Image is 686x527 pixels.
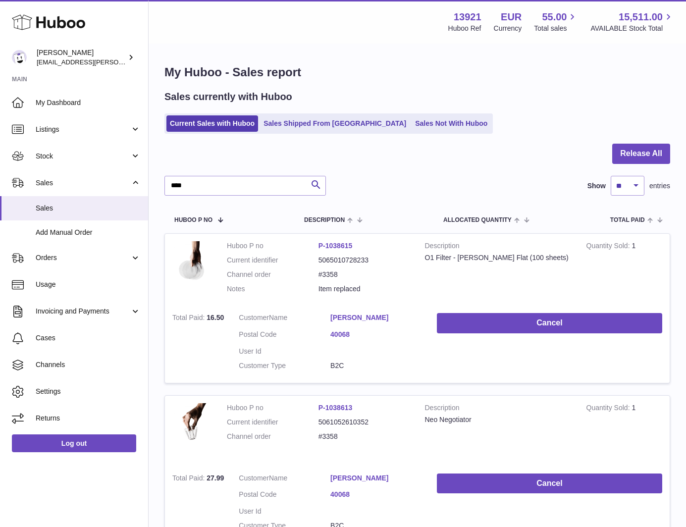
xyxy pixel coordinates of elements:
span: Stock [36,152,130,161]
strong: Description [425,403,572,415]
span: Settings [36,387,141,396]
a: 40068 [330,490,422,499]
span: Orders [36,253,130,263]
dt: Huboo P no [227,241,318,251]
strong: Total Paid [172,314,207,324]
span: ALLOCATED Quantity [443,217,512,223]
a: Current Sales with Huboo [166,115,258,132]
strong: Quantity Sold [586,242,632,252]
dd: 5061052610352 [318,418,410,427]
strong: 13921 [454,10,481,24]
span: Customer [239,314,269,321]
dd: 5065010728233 [318,256,410,265]
dt: Name [239,474,330,485]
img: 1742782876.png [172,241,212,294]
p: Item replaced [318,284,410,294]
span: Cases [36,333,141,343]
a: Sales Not With Huboo [412,115,491,132]
span: AVAILABLE Stock Total [590,24,674,33]
a: P-1038613 [318,404,353,412]
img: 1742782667.png [172,403,212,456]
span: Channels [36,360,141,369]
a: [PERSON_NAME] [330,474,422,483]
div: O1 Filter - [PERSON_NAME] Flat (100 sheets) [425,253,572,263]
button: Cancel [437,313,662,333]
div: [PERSON_NAME] [37,48,126,67]
span: Customer [239,474,269,482]
strong: Description [425,241,572,253]
span: Invoicing and Payments [36,307,130,316]
span: Add Manual Order [36,228,141,237]
dt: Postal Code [239,490,330,502]
span: Usage [36,280,141,289]
span: 55.00 [542,10,567,24]
a: 55.00 Total sales [534,10,578,33]
dt: Current identifier [227,418,318,427]
div: Currency [494,24,522,33]
a: Log out [12,434,136,452]
span: [EMAIL_ADDRESS][PERSON_NAME][DOMAIN_NAME] [37,58,199,66]
dt: Huboo P no [227,403,318,413]
span: Huboo P no [174,217,212,223]
dd: #3358 [318,432,410,441]
dt: Channel order [227,270,318,279]
td: 1 [579,396,670,466]
a: Sales Shipped From [GEOGRAPHIC_DATA] [260,115,410,132]
a: 40068 [330,330,422,339]
h2: Sales currently with Huboo [164,90,292,104]
dt: Current identifier [227,256,318,265]
a: 15,511.00 AVAILABLE Stock Total [590,10,674,33]
a: [PERSON_NAME] [330,313,422,322]
span: 16.50 [207,314,224,321]
dd: B2C [330,361,422,370]
a: P-1038615 [318,242,353,250]
dt: Channel order [227,432,318,441]
img: europe@orea.uk [12,50,27,65]
strong: Total Paid [172,474,207,484]
strong: EUR [501,10,522,24]
div: Huboo Ref [448,24,481,33]
h1: My Huboo - Sales report [164,64,670,80]
div: Neo Negotiator [425,415,572,424]
td: 1 [579,234,670,306]
dt: User Id [239,347,330,356]
dt: User Id [239,507,330,516]
dt: Name [239,313,330,325]
span: My Dashboard [36,98,141,107]
dt: Notes [227,284,318,294]
span: Sales [36,204,141,213]
span: Returns [36,414,141,423]
dd: #3358 [318,270,410,279]
strong: Quantity Sold [586,404,632,414]
label: Show [587,181,606,191]
span: Description [304,217,345,223]
span: Total paid [610,217,645,223]
span: 27.99 [207,474,224,482]
span: Sales [36,178,130,188]
span: Listings [36,125,130,134]
button: Release All [612,144,670,164]
span: Total sales [534,24,578,33]
button: Cancel [437,474,662,494]
dt: Customer Type [239,361,330,370]
span: 15,511.00 [619,10,663,24]
dt: Postal Code [239,330,330,342]
span: entries [649,181,670,191]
